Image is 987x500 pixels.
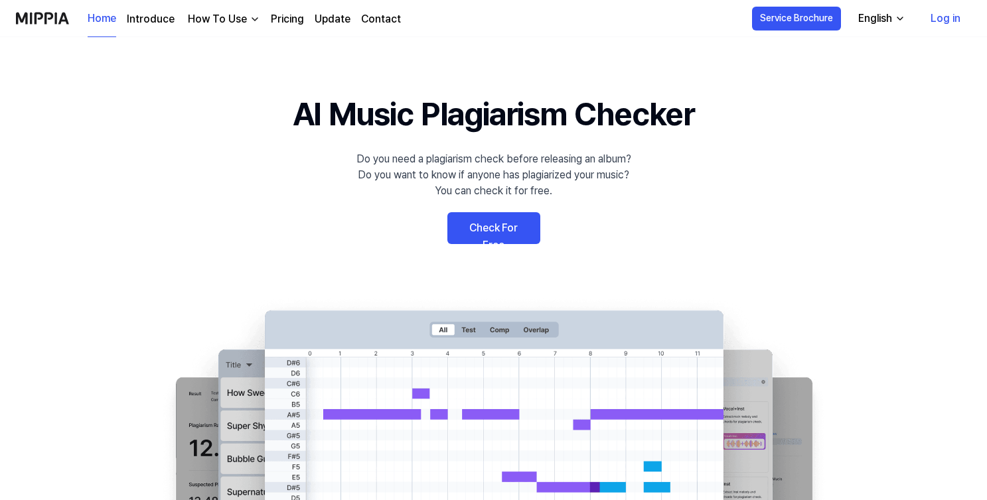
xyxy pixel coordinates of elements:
[856,11,895,27] div: English
[361,11,401,27] a: Contact
[356,151,631,199] div: Do you need a plagiarism check before releasing an album? Do you want to know if anyone has plagi...
[293,90,694,138] h1: AI Music Plagiarism Checker
[315,11,350,27] a: Update
[447,212,540,244] a: Check For Free
[88,1,116,37] a: Home
[127,11,175,27] a: Introduce
[752,7,841,31] button: Service Brochure
[185,11,250,27] div: How To Use
[271,11,304,27] a: Pricing
[848,5,913,32] button: English
[250,14,260,25] img: down
[185,11,260,27] button: How To Use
